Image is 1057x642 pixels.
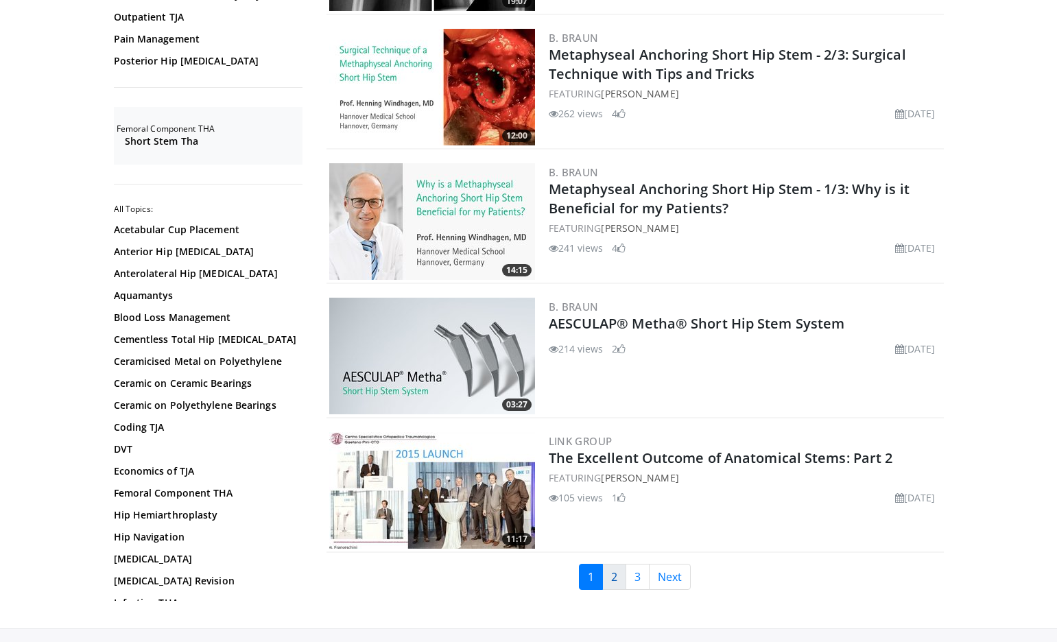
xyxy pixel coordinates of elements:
[114,420,299,434] a: Coding TJA
[626,564,650,590] a: 3
[601,222,678,235] a: [PERSON_NAME]
[114,508,299,522] a: Hip Hemiarthroplasty
[114,54,299,68] a: Posterior Hip [MEDICAL_DATA]
[502,264,532,276] span: 14:15
[895,106,936,121] li: [DATE]
[549,449,893,467] a: The Excellent Outcome of Anatomical Stems: Part 2
[649,564,691,590] a: Next
[114,245,299,259] a: Anterior Hip [MEDICAL_DATA]
[329,29,535,145] img: 00985cdc-2d5d-41b7-bf25-eac080546add.300x170_q85_crop-smart_upscale.jpg
[329,29,535,145] a: 12:00
[549,106,604,121] li: 262 views
[549,342,604,356] li: 214 views
[579,564,603,590] a: 1
[329,298,535,414] a: 03:27
[549,314,845,333] a: AESCULAP® Metha® Short Hip Stem System
[549,471,941,485] div: FEATURING
[329,432,535,549] a: 11:17
[114,32,299,46] a: Pain Management
[114,552,299,566] a: [MEDICAL_DATA]
[549,86,941,101] div: FEATURING
[549,490,604,505] li: 105 views
[114,399,299,412] a: Ceramic on Polyethylene Bearings
[502,130,532,142] span: 12:00
[549,221,941,235] div: FEATURING
[329,163,535,280] img: 28dfc52f-f0db-47e1-bd04-ae89d4672c1b.300x170_q85_crop-smart_upscale.jpg
[329,163,535,280] a: 14:15
[114,204,302,215] h2: All Topics:
[125,134,299,148] a: Short Stem Tha
[114,333,299,346] a: Cementless Total Hip [MEDICAL_DATA]
[549,241,604,255] li: 241 views
[895,241,936,255] li: [DATE]
[549,165,599,179] a: B. Braun
[114,464,299,478] a: Economics of TJA
[549,300,599,313] a: B. Braun
[117,123,302,134] h2: Femoral Component THA
[114,289,299,302] a: Aquamantys
[114,530,299,544] a: Hip Navigation
[114,442,299,456] a: DVT
[329,298,535,414] img: b66234f4-d4f4-469b-9e82-ee83359f18dc.300x170_q85_crop-smart_upscale.jpg
[114,267,299,281] a: Anterolateral Hip [MEDICAL_DATA]
[114,311,299,324] a: Blood Loss Management
[326,564,944,590] nav: Search results pages
[114,377,299,390] a: Ceramic on Ceramic Bearings
[602,564,626,590] a: 2
[114,355,299,368] a: Ceramicised Metal on Polyethylene
[114,10,299,24] a: Outpatient TJA
[114,574,299,588] a: [MEDICAL_DATA] Revision
[601,87,678,100] a: [PERSON_NAME]
[549,31,599,45] a: B. Braun
[895,490,936,505] li: [DATE]
[502,399,532,411] span: 03:27
[895,342,936,356] li: [DATE]
[612,106,626,121] li: 4
[612,241,626,255] li: 4
[549,180,910,217] a: Metaphyseal Anchoring Short Hip Stem - 1/3: Why is it Beneficial for my Patients?
[612,490,626,505] li: 1
[549,434,613,448] a: LINK Group
[329,432,535,549] img: 7d665744-e6dc-4988-b2ea-0ea712fa3c50.300x170_q85_crop-smart_upscale.jpg
[114,596,299,610] a: Infection THA
[549,45,906,83] a: Metaphyseal Anchoring Short Hip Stem - 2/3: Surgical Technique with Tips and Tricks
[114,486,299,500] a: Femoral Component THA
[114,223,299,237] a: Acetabular Cup Placement
[601,471,678,484] a: [PERSON_NAME]
[502,533,532,545] span: 11:17
[612,342,626,356] li: 2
